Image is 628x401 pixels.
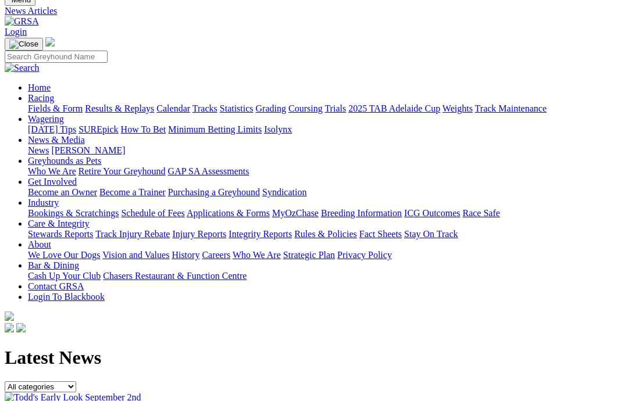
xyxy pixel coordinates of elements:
a: Track Injury Rebate [95,229,170,239]
a: Care & Integrity [28,219,90,228]
a: Grading [256,103,286,113]
a: Privacy Policy [337,250,392,260]
a: MyOzChase [272,208,319,218]
a: Racing [28,93,54,103]
a: Who We Are [233,250,281,260]
a: Isolynx [264,124,292,134]
a: GAP SA Assessments [168,166,249,176]
a: Tracks [192,103,217,113]
a: Become a Trainer [99,187,166,197]
a: Stay On Track [404,229,458,239]
a: Syndication [262,187,306,197]
a: Integrity Reports [229,229,292,239]
a: Industry [28,198,59,207]
img: logo-grsa-white.png [45,37,55,46]
div: Racing [28,103,623,114]
a: Strategic Plan [283,250,335,260]
a: Become an Owner [28,187,97,197]
a: Minimum Betting Limits [168,124,262,134]
input: Search [5,51,108,63]
div: News & Media [28,145,623,156]
div: Get Involved [28,187,623,198]
a: News & Media [28,135,85,145]
a: Retire Your Greyhound [78,166,166,176]
a: Wagering [28,114,64,124]
a: Cash Up Your Club [28,271,101,281]
a: [PERSON_NAME] [51,145,125,155]
a: Login To Blackbook [28,292,105,302]
a: Who We Are [28,166,76,176]
a: Contact GRSA [28,281,84,291]
a: History [172,250,199,260]
a: Injury Reports [172,229,226,239]
div: About [28,250,623,260]
a: ICG Outcomes [404,208,460,218]
a: Vision and Values [102,250,169,260]
a: Results & Replays [85,103,154,113]
div: Greyhounds as Pets [28,166,623,177]
a: Fields & Form [28,103,83,113]
a: News [28,145,49,155]
a: SUREpick [78,124,118,134]
a: Get Involved [28,177,77,187]
img: Close [9,40,38,49]
a: News Articles [5,6,623,16]
a: Applications & Forms [187,208,270,218]
img: GRSA [5,16,39,27]
a: Rules & Policies [294,229,357,239]
a: Schedule of Fees [121,208,184,218]
img: twitter.svg [16,323,26,332]
a: Careers [202,250,230,260]
a: Login [5,27,27,37]
a: Track Maintenance [475,103,547,113]
div: Industry [28,208,623,219]
a: Purchasing a Greyhound [168,187,260,197]
a: Bookings & Scratchings [28,208,119,218]
a: [DATE] Tips [28,124,76,134]
a: Fact Sheets [359,229,402,239]
img: logo-grsa-white.png [5,312,14,321]
a: Home [28,83,51,92]
a: 2025 TAB Adelaide Cup [348,103,440,113]
a: Race Safe [462,208,499,218]
a: Stewards Reports [28,229,93,239]
button: Toggle navigation [5,38,43,51]
div: Care & Integrity [28,229,623,239]
img: facebook.svg [5,323,14,332]
a: Statistics [220,103,254,113]
a: Chasers Restaurant & Function Centre [103,271,247,281]
a: We Love Our Dogs [28,250,100,260]
h1: Latest News [5,347,623,368]
a: Breeding Information [321,208,402,218]
div: Bar & Dining [28,271,623,281]
a: Coursing [288,103,323,113]
a: Calendar [156,103,190,113]
a: Weights [443,103,473,113]
a: About [28,239,51,249]
a: Trials [324,103,346,113]
div: Wagering [28,124,623,135]
a: How To Bet [121,124,166,134]
a: Bar & Dining [28,260,79,270]
img: Search [5,63,40,73]
a: Greyhounds as Pets [28,156,101,166]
